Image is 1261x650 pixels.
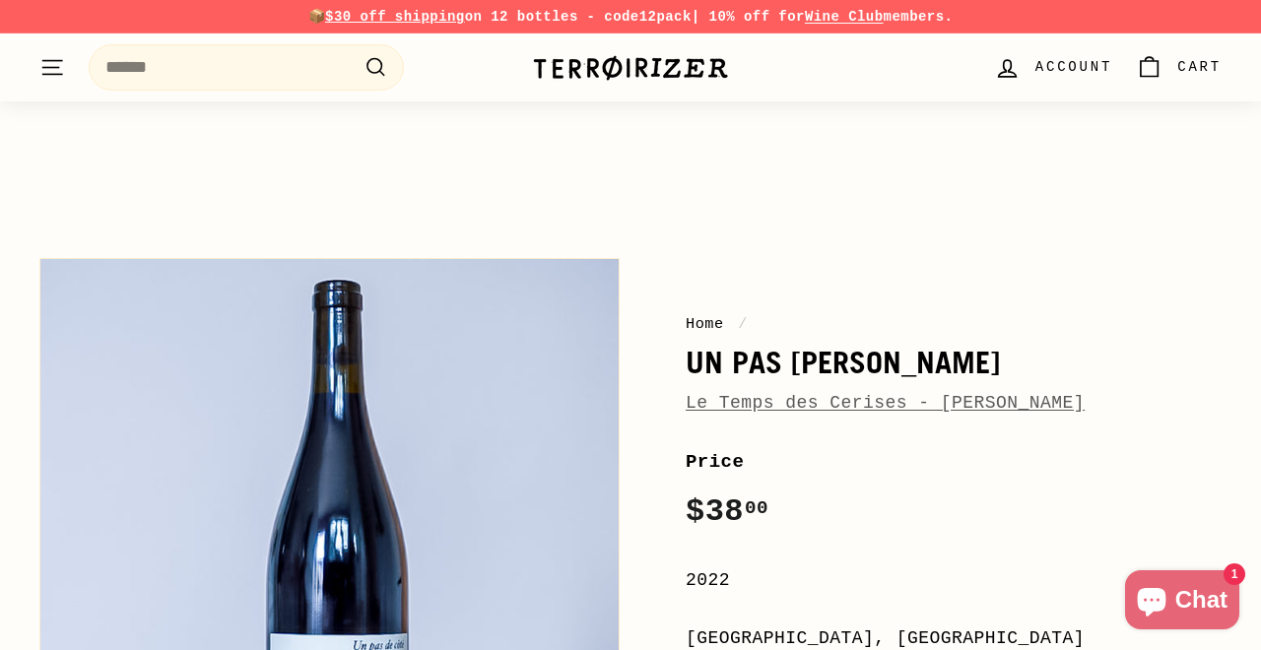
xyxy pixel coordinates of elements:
[686,346,1222,379] h1: Un Pas [PERSON_NAME]
[686,447,1222,477] label: Price
[639,9,692,25] strong: 12pack
[982,38,1124,97] a: Account
[686,315,724,333] a: Home
[745,497,768,519] sup: 00
[686,566,1222,595] div: 2022
[686,312,1222,336] nav: breadcrumbs
[733,315,753,333] span: /
[1119,570,1245,634] inbox-online-store-chat: Shopify online store chat
[1124,38,1233,97] a: Cart
[686,493,768,530] span: $38
[39,6,1222,28] p: 📦 on 12 bottles - code | 10% off for members.
[325,9,465,25] span: $30 off shipping
[1035,56,1112,78] span: Account
[686,393,1085,413] a: Le Temps des Cerises - [PERSON_NAME]
[805,9,884,25] a: Wine Club
[1177,56,1222,78] span: Cart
